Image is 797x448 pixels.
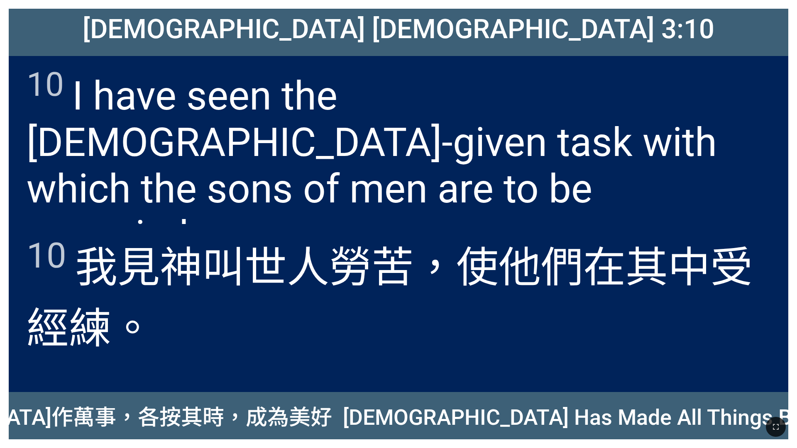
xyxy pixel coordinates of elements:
wh1121: 勞苦 [27,243,753,353]
span: 我見 [27,233,770,355]
wh6031: 。 [111,304,154,353]
wh5414: 世人 [27,243,753,353]
sup: 10 [27,65,64,104]
sup: 10 [27,235,66,276]
wh6045: ，使他們在其中受經練 [27,243,753,353]
wh430: 叫 [27,243,753,353]
wh7200: 神 [27,243,753,353]
span: [DEMOGRAPHIC_DATA] [DEMOGRAPHIC_DATA] 3:10 [83,13,714,45]
span: I have seen the [DEMOGRAPHIC_DATA]-given task with which the sons of men are to be occupied. [27,65,770,258]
